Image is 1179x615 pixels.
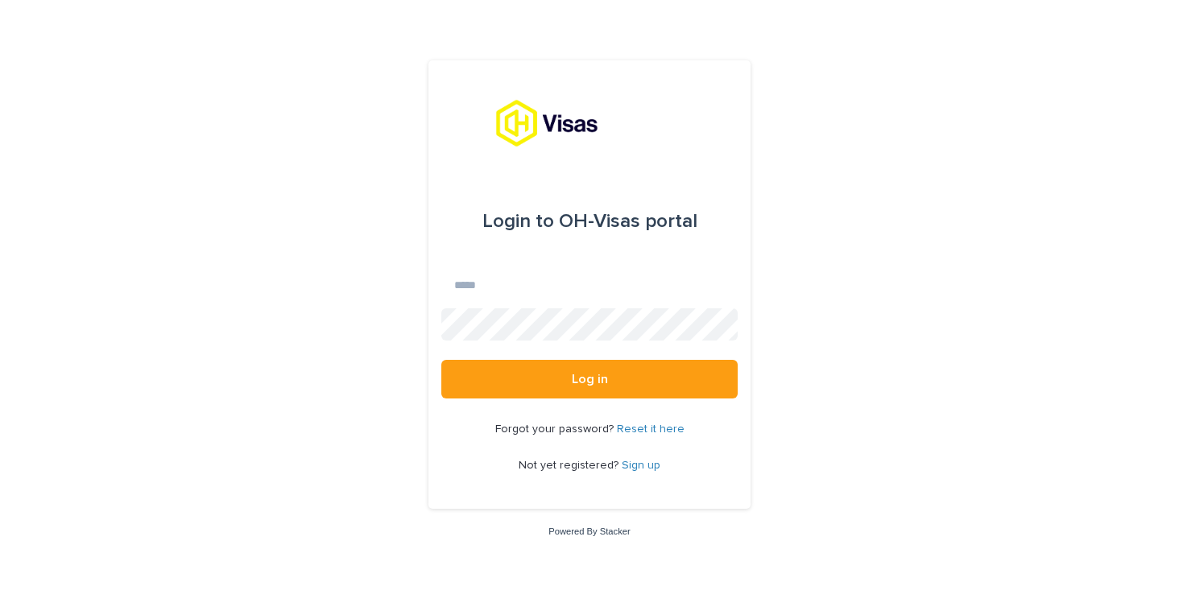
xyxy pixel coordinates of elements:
[548,526,630,536] a: Powered By Stacker
[622,460,660,471] a: Sign up
[617,423,685,435] a: Reset it here
[495,423,617,435] span: Forgot your password?
[519,460,622,471] span: Not yet registered?
[572,373,608,386] span: Log in
[495,99,684,147] img: tx8HrbJQv2PFQx4TXEq5
[482,212,554,231] span: Login to
[482,199,697,244] div: OH-Visas portal
[441,360,738,398] button: Log in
